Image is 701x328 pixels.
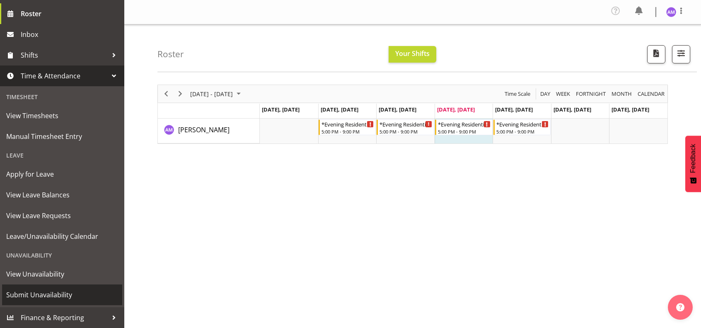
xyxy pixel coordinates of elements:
span: Leave/Unavailability Calendar [6,230,118,243]
button: Month [636,89,666,99]
button: Filter Shifts [672,45,690,63]
button: Timeline Day [539,89,552,99]
a: View Timesheets [2,105,122,126]
div: Leave [2,147,122,164]
span: [DATE], [DATE] [379,106,416,113]
div: Amal Makan"s event - *Evening Residential Shift 5-9pm Begin From Tuesday, September 2, 2025 at 5:... [319,119,376,135]
h4: Roster [157,49,184,59]
span: View Leave Balances [6,189,118,201]
a: [PERSON_NAME] [178,125,230,135]
button: Next [175,89,186,99]
div: 5:00 PM - 9:00 PM [380,128,432,135]
div: Amal Makan"s event - *Evening Residential Shift 5-9pm Begin From Thursday, September 4, 2025 at 5... [435,119,493,135]
button: Your Shifts [389,46,436,63]
a: View Leave Balances [2,185,122,205]
div: 5:00 PM - 9:00 PM [321,128,374,135]
span: [PERSON_NAME] [178,125,230,134]
span: View Leave Requests [6,209,118,222]
button: Time Scale [503,89,532,99]
button: Timeline Week [555,89,572,99]
a: Apply for Leave [2,164,122,185]
div: Timeline Week of September 4, 2025 [157,85,668,144]
span: [DATE], [DATE] [495,106,533,113]
span: View Timesheets [6,109,118,122]
span: [DATE] - [DATE] [189,89,234,99]
div: Timesheet [2,88,122,105]
span: Time Scale [504,89,531,99]
button: Timeline Month [610,89,633,99]
a: Leave/Unavailability Calendar [2,226,122,247]
span: Your Shifts [395,49,430,58]
div: Previous [159,85,173,102]
div: Unavailability [2,247,122,264]
div: *Evening Residential Shift 5-9pm [438,120,491,128]
button: Previous [161,89,172,99]
td: Amal Makan resource [158,119,260,143]
div: Amal Makan"s event - *Evening Residential Shift 5-9pm Begin From Friday, September 5, 2025 at 5:0... [493,119,551,135]
span: Submit Unavailability [6,289,118,301]
div: Amal Makan"s event - *Evening Residential Shift 5-9pm Begin From Wednesday, September 3, 2025 at ... [377,119,434,135]
span: Day [539,89,551,99]
span: [DATE], [DATE] [262,106,300,113]
span: [DATE], [DATE] [321,106,358,113]
button: Download a PDF of the roster according to the set date range. [647,45,665,63]
div: *Evening Residential Shift 5-9pm [380,120,432,128]
span: Week [555,89,571,99]
button: Feedback - Show survey [685,136,701,192]
span: Inbox [21,28,120,41]
a: Manual Timesheet Entry [2,126,122,147]
span: Manual Timesheet Entry [6,130,118,143]
span: Month [611,89,633,99]
img: amal-makan1835.jpg [666,7,676,17]
span: [DATE], [DATE] [612,106,649,113]
span: calendar [637,89,665,99]
div: *Evening Residential Shift 5-9pm [321,120,374,128]
span: Apply for Leave [6,168,118,180]
span: Feedback [689,144,697,173]
div: 5:00 PM - 9:00 PM [438,128,491,135]
span: Roster [21,7,120,20]
span: Finance & Reporting [21,311,108,324]
a: View Leave Requests [2,205,122,226]
span: Time & Attendance [21,70,108,82]
div: Next [173,85,187,102]
span: [DATE], [DATE] [554,106,591,113]
a: View Unavailability [2,264,122,284]
table: Timeline Week of September 4, 2025 [260,119,667,143]
button: September 01 - 07, 2025 [189,89,244,99]
div: *Evening Residential Shift 5-9pm [496,120,549,128]
span: [DATE], [DATE] [437,106,475,113]
span: Shifts [21,49,108,61]
a: Submit Unavailability [2,284,122,305]
div: 5:00 PM - 9:00 PM [496,128,549,135]
span: View Unavailability [6,268,118,280]
button: Fortnight [575,89,607,99]
img: help-xxl-2.png [676,303,684,311]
